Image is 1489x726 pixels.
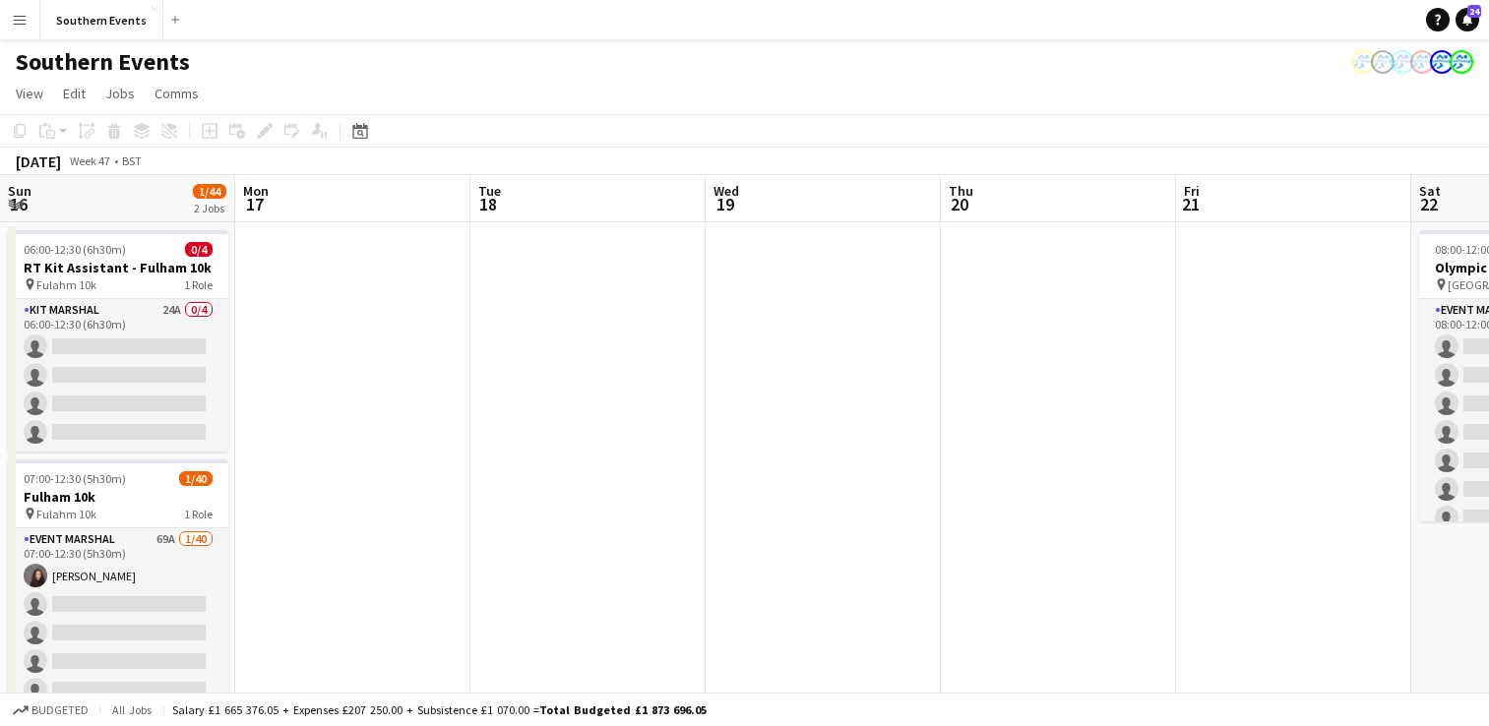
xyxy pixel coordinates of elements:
[63,85,86,102] span: Edit
[240,193,269,215] span: 17
[108,702,155,717] span: All jobs
[8,81,51,106] a: View
[36,507,96,521] span: Fulahm 10k
[172,702,707,717] div: Salary £1 665 376.05 + Expenses £207 250.00 + Subsistence £1 070.00 =
[946,193,973,215] span: 20
[97,81,143,106] a: Jobs
[1467,5,1481,18] span: 24
[8,259,228,276] h3: RT Kit Assistant - Fulham 10k
[40,1,163,39] button: Southern Events
[65,153,114,168] span: Week 47
[8,182,31,200] span: Sun
[24,242,126,257] span: 06:00-12:30 (6h30m)
[55,81,93,106] a: Edit
[1184,182,1200,200] span: Fri
[243,182,269,200] span: Mon
[193,184,226,199] span: 1/44
[711,193,739,215] span: 19
[10,699,92,721] button: Budgeted
[1450,50,1473,74] app-user-avatar: RunThrough Events
[16,85,43,102] span: View
[1181,193,1200,215] span: 21
[478,182,501,200] span: Tue
[36,277,96,292] span: Fulahm 10k
[539,702,707,717] span: Total Budgeted £1 873 696.05
[179,471,213,486] span: 1/40
[949,182,973,200] span: Thu
[713,182,739,200] span: Wed
[1416,193,1441,215] span: 22
[1456,8,1479,31] a: 24
[16,151,61,171] div: [DATE]
[155,85,199,102] span: Comms
[122,153,142,168] div: BST
[185,242,213,257] span: 0/4
[1351,50,1375,74] app-user-avatar: RunThrough Events
[1391,50,1414,74] app-user-avatar: RunThrough Events
[184,277,213,292] span: 1 Role
[24,471,126,486] span: 07:00-12:30 (5h30m)
[1371,50,1395,74] app-user-avatar: RunThrough Events
[8,230,228,452] app-job-card: 06:00-12:30 (6h30m)0/4RT Kit Assistant - Fulham 10k Fulahm 10k1 RoleKit Marshal24A0/406:00-12:30 ...
[1410,50,1434,74] app-user-avatar: RunThrough Events
[105,85,135,102] span: Jobs
[1430,50,1454,74] app-user-avatar: RunThrough Events
[8,488,228,506] h3: Fulham 10k
[5,193,31,215] span: 16
[31,703,89,717] span: Budgeted
[147,81,207,106] a: Comms
[194,201,225,215] div: 2 Jobs
[8,299,228,452] app-card-role: Kit Marshal24A0/406:00-12:30 (6h30m)
[475,193,501,215] span: 18
[1419,182,1441,200] span: Sat
[16,47,190,77] h1: Southern Events
[184,507,213,521] span: 1 Role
